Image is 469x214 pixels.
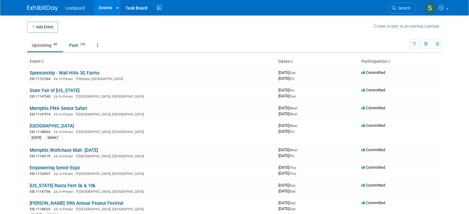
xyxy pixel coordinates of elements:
span: (Sun) [289,95,296,98]
img: Stephanie Luke [424,2,436,14]
a: How to sync to an external calendar... [373,24,442,29]
span: (Wed) [289,112,297,116]
div: [GEOGRAPHIC_DATA], [GEOGRAPHIC_DATA] [30,171,274,176]
span: Committed [361,106,385,110]
span: (Fri) [289,154,294,158]
span: [DATE] [278,123,299,128]
span: Committed [361,147,385,152]
a: [PERSON_NAME] 39th Annual Peanut Festival [30,200,123,206]
span: 116 [78,42,87,47]
a: Search [388,3,416,14]
a: Sort by Participation Type [387,59,390,64]
span: (Fri) [289,77,294,80]
a: [US_STATE] Rasta Fest 5k & 10k [30,183,96,188]
span: [DATE] [278,88,296,92]
img: In-Person Event [54,154,58,157]
span: (Wed) [289,124,297,127]
img: In-Person Event [54,130,58,133]
button: Add Event [27,22,58,33]
span: Committed [361,165,385,170]
span: In-Person [59,95,75,99]
img: In-Person Event [54,77,58,80]
span: Committed [361,70,385,75]
div: [GEOGRAPHIC_DATA], [GEOGRAPHIC_DATA] [30,189,274,194]
span: [DATE] [278,183,297,188]
a: Memphis PNA Senior Safari [30,106,87,111]
a: Empowering Senior Expo [30,165,80,171]
span: In-Person [59,207,75,211]
span: - [297,165,298,170]
a: Upcoming44 [27,39,63,51]
span: [DATE] [278,147,299,152]
span: [DATE] [278,70,297,75]
span: (Sat) [289,71,295,75]
span: [DATE] [278,106,299,110]
img: ExhibitDay [27,5,58,11]
div: [DATE] [30,135,43,141]
span: - [296,183,297,188]
span: (Sat) [289,184,295,187]
span: EID: 11149179 [30,155,53,158]
span: (Fri) [289,89,294,92]
span: In-Person [59,112,75,116]
span: [DATE] [278,200,297,205]
div: [GEOGRAPHIC_DATA], [GEOGRAPHIC_DATA] [30,111,274,117]
div: [GEOGRAPHIC_DATA], [GEOGRAPHIC_DATA] [30,206,274,212]
img: In-Person Event [54,190,58,193]
span: - [298,106,299,110]
span: (Sat) [289,207,295,211]
span: [DATE] [278,165,298,170]
a: State Fair of [US_STATE] [30,88,80,93]
a: Sort by Event Name [41,59,44,64]
a: Sort by Start Date [290,59,293,64]
span: In-Person [59,190,75,194]
a: Sponsorship - Wall Hills 3G Farms [30,70,100,76]
span: Committed [361,183,385,188]
span: Committed [361,200,385,205]
a: Memphis Wolfchase Mall- [DATE] [30,147,98,153]
span: [DATE] [278,111,297,116]
span: - [296,200,297,205]
img: In-Person Event [54,112,58,115]
span: - [298,123,299,128]
span: Committed [361,88,385,92]
span: (Fri) [289,130,294,133]
div: Byhalia, [GEOGRAPHIC_DATA] [30,76,274,81]
span: [DATE] [278,189,295,193]
div: 300967 [45,135,60,141]
span: Leafguard [65,6,85,10]
span: [DATE] [278,153,294,158]
div: [GEOGRAPHIC_DATA], [GEOGRAPHIC_DATA] [30,129,274,134]
th: Participation [359,56,442,67]
span: [DATE] [278,129,294,134]
span: [DATE] [278,94,296,98]
span: EID: 11148065 [30,130,53,134]
img: In-Person Event [54,95,58,98]
span: EID: 11150037 [30,172,53,176]
span: In-Person [59,130,75,134]
div: [GEOGRAPHIC_DATA], [GEOGRAPHIC_DATA] [30,153,274,159]
span: - [295,88,296,92]
span: (Wed) [289,148,297,152]
div: [GEOGRAPHIC_DATA], [GEOGRAPHIC_DATA] [30,94,274,99]
span: EID: 11147914 [30,113,53,116]
span: (Thu) [289,166,296,169]
th: Event [27,56,276,67]
a: Past116 [64,39,91,51]
span: EID: 11147540 [30,95,53,98]
span: - [298,147,299,152]
span: (Sat) [289,201,295,205]
span: 44 [52,42,59,47]
span: [DATE] [278,76,294,81]
span: [DATE] [278,206,295,211]
a: [GEOGRAPHIC_DATA] [30,123,74,129]
span: In-Person [59,77,75,81]
span: EID: 11151564 [30,77,53,81]
span: (Sat) [289,190,295,193]
span: EID: 11147706 [30,190,53,193]
span: Search [396,6,410,10]
span: (Thu) [289,172,296,175]
img: In-Person Event [54,172,58,175]
img: In-Person Event [54,207,58,210]
span: EID: 11148333 [30,208,53,211]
